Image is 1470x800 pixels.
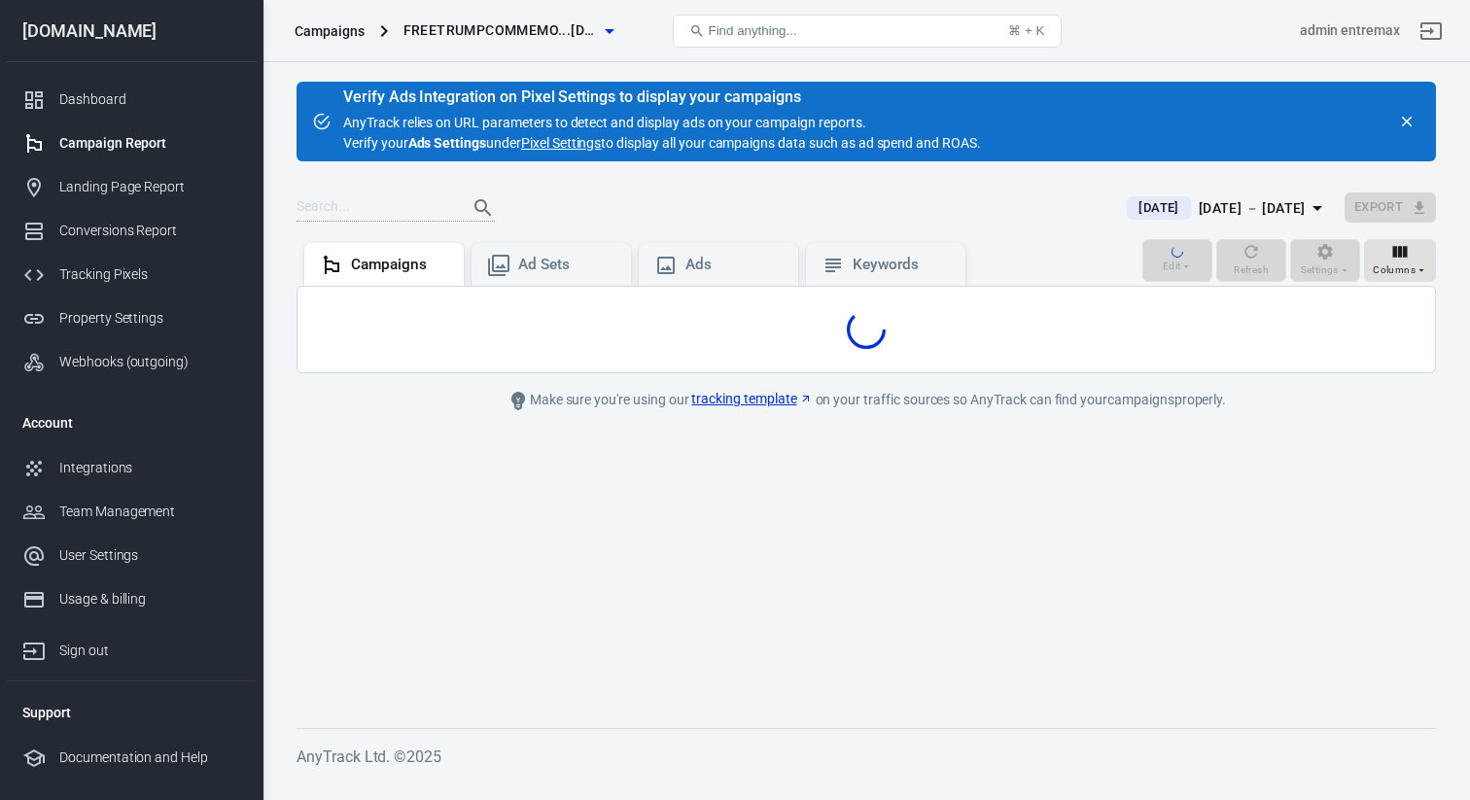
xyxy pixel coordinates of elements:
[429,389,1304,412] div: Make sure you're using our on your traffic sources so AnyTrack can find your campaigns properly.
[7,78,256,122] a: Dashboard
[408,135,487,151] strong: Ads Settings
[1111,192,1344,225] button: [DATE][DATE] － [DATE]
[396,13,621,49] button: freetrumpcommemo...[DOMAIN_NAME]
[1393,108,1420,135] button: close
[59,748,240,768] div: Documentation and Help
[7,577,256,621] a: Usage & billing
[673,15,1062,48] button: Find anything...⌘ + K
[7,165,256,209] a: Landing Page Report
[7,490,256,534] a: Team Management
[521,133,601,154] a: Pixel Settings
[7,340,256,384] a: Webhooks (outgoing)
[7,534,256,577] a: User Settings
[7,22,256,40] div: [DOMAIN_NAME]
[7,296,256,340] a: Property Settings
[7,621,256,673] a: Sign out
[7,122,256,165] a: Campaign Report
[1373,261,1416,279] span: Columns
[460,185,507,231] button: Search
[343,87,981,107] div: Verify Ads Integration on Pixel Settings to display your campaigns
[7,209,256,253] a: Conversions Report
[343,89,981,154] div: AnyTrack relies on URL parameters to detect and display ads on your campaign reports. Verify your...
[59,221,240,241] div: Conversions Report
[1408,8,1454,54] a: Sign out
[297,745,1436,769] h6: AnyTrack Ltd. © 2025
[7,689,256,736] li: Support
[297,195,452,221] input: Search...
[59,502,240,522] div: Team Management
[1364,239,1436,282] button: Columns
[685,255,783,275] div: Ads
[7,446,256,490] a: Integrations
[59,545,240,566] div: User Settings
[7,253,256,296] a: Tracking Pixels
[59,352,240,372] div: Webhooks (outgoing)
[1008,23,1044,38] div: ⌘ + K
[691,389,812,409] a: tracking template
[59,308,240,329] div: Property Settings
[1131,198,1186,218] span: [DATE]
[351,255,448,275] div: Campaigns
[7,400,256,446] li: Account
[295,21,365,41] div: Campaigns
[1300,20,1400,41] div: Account id: ZhU8xxqH
[1199,196,1306,221] div: [DATE] － [DATE]
[518,255,615,275] div: Ad Sets
[59,641,240,661] div: Sign out
[59,264,240,285] div: Tracking Pixels
[59,589,240,609] div: Usage & billing
[403,18,598,43] span: freetrumpcommemorative.com
[59,133,240,154] div: Campaign Report
[853,255,950,275] div: Keywords
[59,89,240,110] div: Dashboard
[59,458,240,478] div: Integrations
[709,23,797,38] span: Find anything...
[59,177,240,197] div: Landing Page Report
